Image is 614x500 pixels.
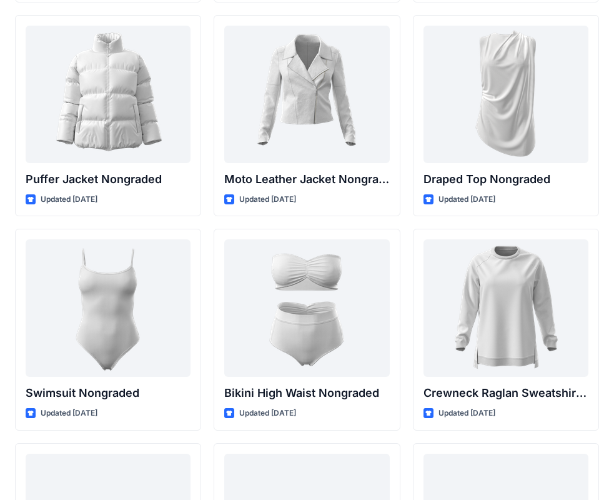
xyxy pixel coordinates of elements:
p: Draped Top Nongraded [423,171,588,188]
p: Updated [DATE] [239,407,296,420]
p: Updated [DATE] [41,407,97,420]
p: Updated [DATE] [239,193,296,206]
p: Updated [DATE] [438,193,495,206]
a: Swimsuit Nongraded [26,239,191,377]
p: Crewneck Raglan Sweatshirt w Slits Nongraded [423,384,588,402]
p: Updated [DATE] [438,407,495,420]
a: Puffer Jacket Nongraded [26,26,191,163]
a: Draped Top Nongraded [423,26,588,163]
p: Moto Leather Jacket Nongraded [224,171,389,188]
a: Bikini High Waist Nongraded [224,239,389,377]
p: Puffer Jacket Nongraded [26,171,191,188]
p: Swimsuit Nongraded [26,384,191,402]
p: Bikini High Waist Nongraded [224,384,389,402]
a: Moto Leather Jacket Nongraded [224,26,389,163]
a: Crewneck Raglan Sweatshirt w Slits Nongraded [423,239,588,377]
p: Updated [DATE] [41,193,97,206]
